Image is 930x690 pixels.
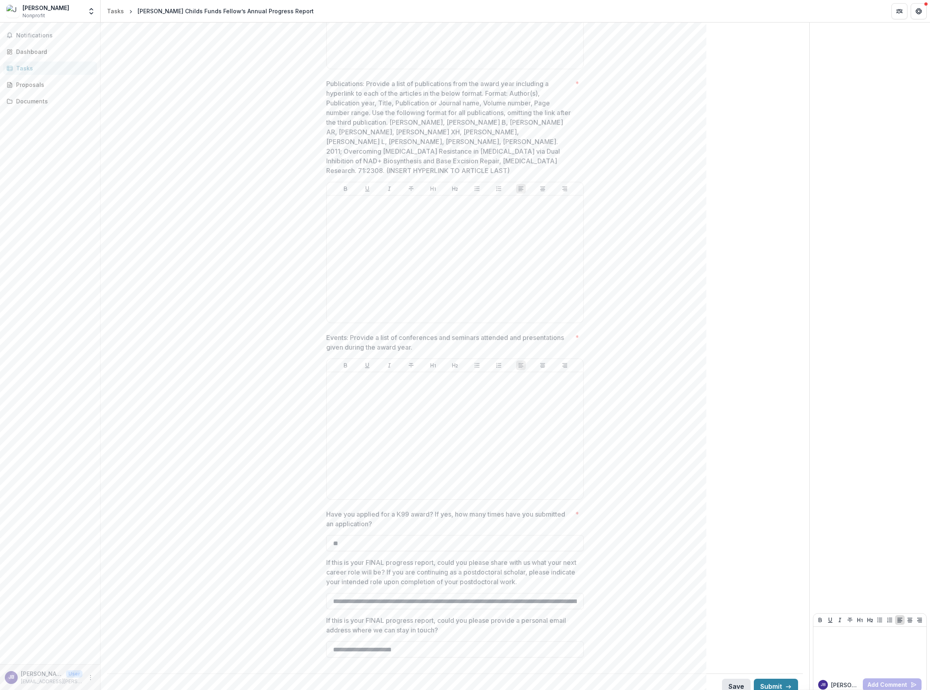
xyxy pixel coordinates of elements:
[326,616,579,635] p: If this is your FINAL progress report, could you please provide a personal email address where we...
[8,675,14,680] div: Juan Barajas
[825,615,835,625] button: Underline
[3,29,97,42] button: Notifications
[428,184,438,194] button: Heading 1
[362,360,372,370] button: Underline
[835,615,845,625] button: Italicize
[450,184,460,194] button: Heading 2
[326,558,579,587] p: If this is your FINAL progress report, could you please share with us what your next career role ...
[16,32,94,39] span: Notifications
[494,360,504,370] button: Ordered List
[516,184,526,194] button: Align Left
[3,62,97,75] a: Tasks
[865,615,875,625] button: Heading 2
[560,360,570,370] button: Align Right
[107,7,124,15] div: Tasks
[538,184,547,194] button: Align Center
[472,360,482,370] button: Bullet List
[16,64,91,72] div: Tasks
[855,615,865,625] button: Heading 1
[138,7,314,15] div: [PERSON_NAME] Childs Funds Fellow’s Annual Progress Report
[16,47,91,56] div: Dashboard
[21,669,63,678] p: [PERSON_NAME]
[16,97,91,105] div: Documents
[494,184,504,194] button: Ordered List
[3,78,97,91] a: Proposals
[831,681,860,689] p: [PERSON_NAME]
[885,615,895,625] button: Ordered List
[326,333,572,352] p: Events: Provide a list of conferences and seminars attended and presentations given during the aw...
[538,360,547,370] button: Align Center
[341,360,350,370] button: Bold
[326,79,572,175] p: Publications: Provide a list of publications from the award year including a hyperlink to each of...
[406,184,416,194] button: Strike
[86,673,95,682] button: More
[450,360,460,370] button: Heading 2
[23,4,69,12] div: [PERSON_NAME]
[406,360,416,370] button: Strike
[326,509,572,529] p: Have you applied for a K99 award? If yes, how many times have you submitted an application?
[516,360,526,370] button: Align Left
[915,615,924,625] button: Align Right
[891,3,907,19] button: Partners
[66,670,82,678] p: User
[472,184,482,194] button: Bullet List
[16,80,91,89] div: Proposals
[385,360,394,370] button: Italicize
[86,3,97,19] button: Open entity switcher
[821,683,825,687] div: Juan Barajas
[815,615,825,625] button: Bold
[23,12,45,19] span: Nonprofit
[362,184,372,194] button: Underline
[21,678,82,685] p: [EMAIL_ADDRESS][PERSON_NAME][DOMAIN_NAME]
[341,184,350,194] button: Bold
[104,5,317,17] nav: breadcrumb
[104,5,127,17] a: Tasks
[911,3,927,19] button: Get Help
[895,615,905,625] button: Align Left
[845,615,855,625] button: Strike
[560,184,570,194] button: Align Right
[6,5,19,18] img: Juan Barajas
[385,184,394,194] button: Italicize
[875,615,885,625] button: Bullet List
[905,615,915,625] button: Align Center
[428,360,438,370] button: Heading 1
[3,95,97,108] a: Documents
[3,45,97,58] a: Dashboard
